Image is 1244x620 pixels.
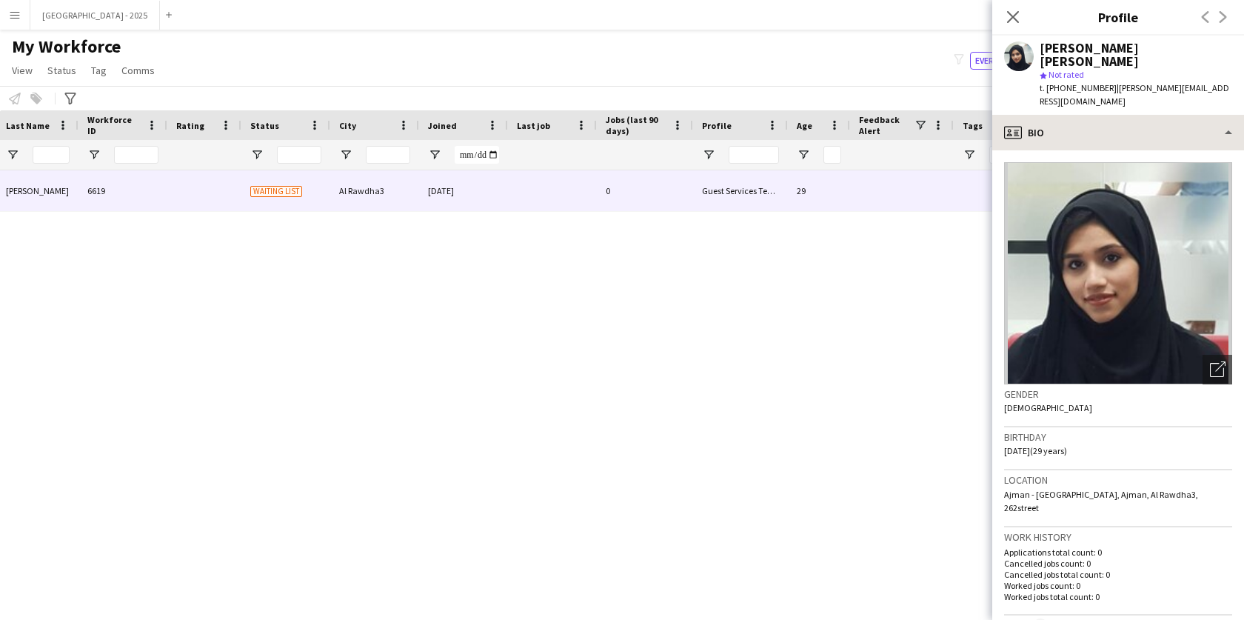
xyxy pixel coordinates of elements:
[992,115,1244,150] div: Bio
[41,61,82,80] a: Status
[91,64,107,77] span: Tag
[114,146,158,164] input: Workforce ID Filter Input
[693,170,788,211] div: Guest Services Team
[606,114,666,136] span: Jobs (last 90 days)
[250,148,264,161] button: Open Filter Menu
[859,114,914,136] span: Feedback Alert
[12,64,33,77] span: View
[87,148,101,161] button: Open Filter Menu
[797,120,812,131] span: Age
[61,90,79,107] app-action-btn: Advanced filters
[823,146,841,164] input: Age Filter Input
[250,186,302,197] span: Waiting list
[1004,402,1092,413] span: [DEMOGRAPHIC_DATA]
[85,61,113,80] a: Tag
[339,120,356,131] span: City
[1004,162,1232,384] img: Crew avatar or photo
[1040,82,1229,107] span: | [PERSON_NAME][EMAIL_ADDRESS][DOMAIN_NAME]
[1004,489,1198,513] span: Ajman - [GEOGRAPHIC_DATA], Ajman, Al Rawdha3, 262street
[121,64,155,77] span: Comms
[702,148,715,161] button: Open Filter Menu
[339,148,352,161] button: Open Filter Menu
[970,52,1049,70] button: Everyone12,586
[517,120,550,131] span: Last job
[330,170,419,211] div: Al Rawdha3
[1004,530,1232,544] h3: Work history
[597,170,693,211] div: 0
[992,7,1244,27] h3: Profile
[6,61,39,80] a: View
[1004,569,1232,580] p: Cancelled jobs total count: 0
[1004,387,1232,401] h3: Gender
[1040,82,1117,93] span: t. [PHONE_NUMBER]
[1004,430,1232,444] h3: Birthday
[176,120,204,131] span: Rating
[1004,445,1067,456] span: [DATE] (29 years)
[78,170,167,211] div: 6619
[1004,558,1232,569] p: Cancelled jobs count: 0
[428,148,441,161] button: Open Filter Menu
[87,114,141,136] span: Workforce ID
[116,61,161,80] a: Comms
[277,146,321,164] input: Status Filter Input
[797,148,810,161] button: Open Filter Menu
[1004,473,1232,487] h3: Location
[963,120,983,131] span: Tags
[963,148,976,161] button: Open Filter Menu
[30,1,160,30] button: [GEOGRAPHIC_DATA] - 2025
[1040,41,1232,68] div: [PERSON_NAME] [PERSON_NAME]
[428,120,457,131] span: Joined
[12,36,121,58] span: My Workforce
[366,146,410,164] input: City Filter Input
[788,170,850,211] div: 29
[1004,591,1232,602] p: Worked jobs total count: 0
[1004,580,1232,591] p: Worked jobs count: 0
[33,146,70,164] input: Last Name Filter Input
[729,146,779,164] input: Profile Filter Input
[455,146,499,164] input: Joined Filter Input
[702,120,732,131] span: Profile
[47,64,76,77] span: Status
[989,146,1034,164] input: Tags Filter Input
[250,120,279,131] span: Status
[6,120,50,131] span: Last Name
[6,148,19,161] button: Open Filter Menu
[419,170,508,211] div: [DATE]
[1049,69,1084,80] span: Not rated
[1004,547,1232,558] p: Applications total count: 0
[1203,355,1232,384] div: Open photos pop-in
